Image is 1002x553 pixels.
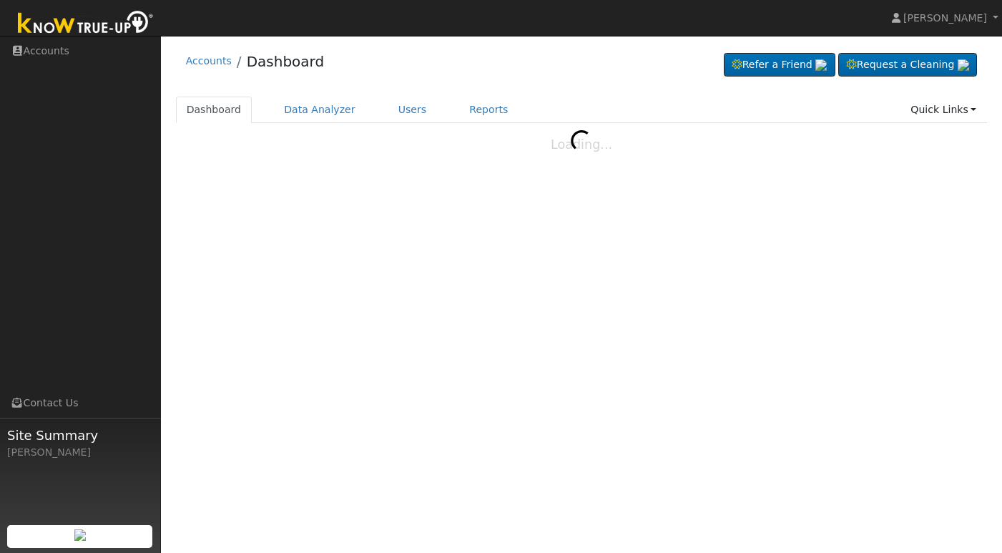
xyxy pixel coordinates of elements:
img: retrieve [958,59,969,71]
a: Reports [458,97,519,123]
a: Accounts [186,55,232,67]
span: Site Summary [7,426,153,445]
a: Data Analyzer [273,97,366,123]
a: Dashboard [176,97,252,123]
a: Refer a Friend [724,53,835,77]
span: [PERSON_NAME] [903,12,987,24]
a: Quick Links [900,97,987,123]
img: retrieve [74,529,86,541]
a: Request a Cleaning [838,53,977,77]
a: Users [388,97,438,123]
a: Dashboard [247,53,325,70]
img: retrieve [815,59,827,71]
img: Know True-Up [11,8,161,40]
div: [PERSON_NAME] [7,445,153,460]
